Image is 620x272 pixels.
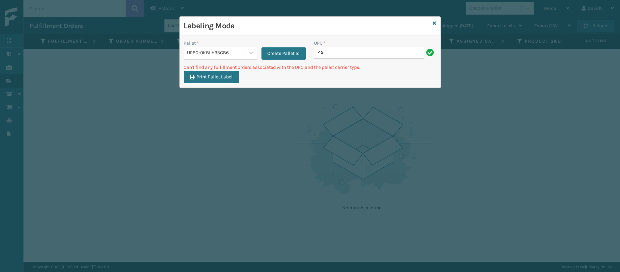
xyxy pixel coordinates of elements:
div: UPSG-0KBLH35GB6 [187,49,245,57]
button: Create Pallet Id [261,47,306,60]
h3: Labeling Mode [184,21,430,31]
label: Pallet [184,40,199,47]
p: Can't find any fulfillment orders associated with the UPC and the pallet carrier type. [184,64,436,71]
label: UPC [314,40,326,47]
button: Print Pallet Label [184,71,239,83]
